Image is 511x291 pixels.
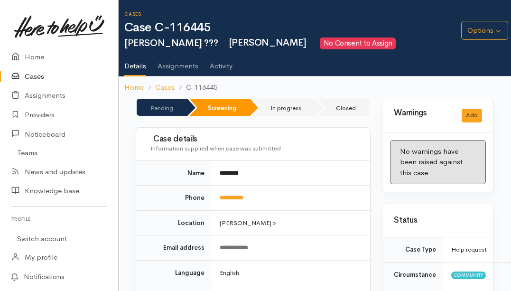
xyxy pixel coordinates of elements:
[220,219,276,227] span: [PERSON_NAME] »
[155,82,175,93] a: Cases
[317,99,370,116] li: Closed
[390,140,486,185] div: No warnings have been raised against this case
[124,82,144,93] a: Home
[124,38,461,49] h2: [PERSON_NAME] ???
[150,135,359,144] h3: Case details
[124,49,146,77] a: Details
[223,37,306,48] span: [PERSON_NAME]
[382,262,444,287] td: Circumstance
[210,49,232,76] a: Activity
[394,109,450,118] h3: Warnings
[136,161,212,186] td: Name
[150,144,359,153] div: Information supplied when case was submitted
[137,99,187,116] li: Pending
[212,260,370,285] td: English
[136,186,212,211] td: Phone
[136,260,212,285] td: Language
[119,76,511,99] nav: breadcrumb
[252,99,316,116] li: In progress
[158,49,198,76] a: Assignments
[124,21,461,35] h1: Case C-116445
[462,109,482,122] button: Add
[320,38,396,49] span: No Consent to Assign
[189,99,251,116] li: Screening
[175,82,217,93] li: C-116445
[461,21,508,40] button: Options
[394,216,482,225] h3: Status
[11,213,107,225] h6: Profile
[136,210,212,235] td: Location
[136,235,212,261] td: Email address
[451,272,486,279] span: Community
[124,11,461,17] h6: Cases
[382,237,444,262] td: Case Type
